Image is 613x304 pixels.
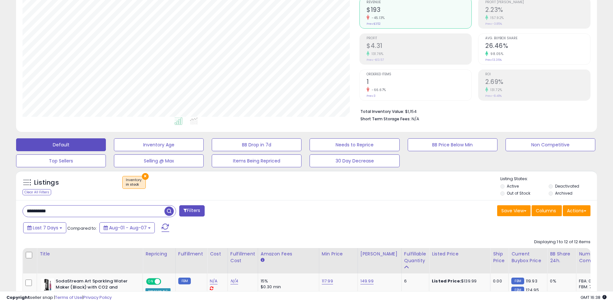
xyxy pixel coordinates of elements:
small: 98.05% [488,51,503,56]
small: FBM [511,278,524,284]
div: Title [40,251,140,257]
div: Fulfillable Quantity [404,251,426,264]
span: Ordered Items [367,73,471,76]
div: Fulfillment [178,251,204,257]
div: in stock [126,182,142,187]
div: Displaying 1 to 12 of 12 items [534,239,590,245]
span: N/A [412,116,419,122]
small: Prev: 13.36% [485,58,502,62]
div: Repricing [145,251,173,257]
div: seller snap | | [6,295,112,301]
button: Last 7 Days [23,222,66,233]
button: BB Price Below Min [408,138,497,151]
span: 119.93 [526,278,537,284]
span: Compared to: [67,225,97,231]
div: Clear All Filters [23,189,51,195]
small: 131.76% [369,51,384,56]
h2: $4.31 [367,42,471,51]
a: Terms of Use [55,294,82,300]
strong: Copyright [6,294,30,300]
span: 2025-08-15 16:38 GMT [580,294,607,300]
small: -45.13% [369,15,385,20]
button: Inventory Age [114,138,204,151]
b: Listed Price: [432,278,461,284]
a: 149.99 [360,278,374,284]
span: Profit [367,37,471,40]
div: Num of Comp. [579,251,602,264]
div: Amazon Fees [261,251,316,257]
small: Prev: $352 [367,22,381,26]
a: N/A [210,278,218,284]
h2: 1 [367,78,471,87]
small: Prev: 3 [367,94,376,98]
b: Total Inventory Value: [360,109,404,114]
b: Short Term Storage Fees: [360,116,411,122]
div: [PERSON_NAME] [360,251,399,257]
button: Needs to Reprice [310,138,399,151]
button: Aug-01 - Aug-07 [99,222,155,233]
span: Last 7 Days [33,225,58,231]
li: $1,154 [360,107,586,115]
span: Profit [PERSON_NAME] [485,1,590,4]
button: Top Sellers [16,154,106,167]
span: ROI [485,73,590,76]
button: Default [16,138,106,151]
span: ON [147,279,155,284]
h2: 2.69% [485,78,590,87]
div: Fulfillment Cost [230,251,255,264]
h5: Listings [34,178,59,187]
img: 41lrDiuPX0L._SL40_.jpg [41,278,54,291]
small: Prev: -$13.57 [367,58,384,62]
a: N/A [230,278,238,284]
button: Filters [179,205,204,216]
h2: 26.46% [485,42,590,51]
b: SodaStream Art Sparkling Water Maker (Black) with CO2 and Dishwasher Safe Bottle [56,278,134,298]
div: 15% [261,278,314,284]
small: Amazon Fees. [261,257,265,263]
span: Columns [536,207,556,214]
div: 0.00 [493,278,504,284]
button: Selling @ Max [114,154,204,167]
div: BB Share 24h. [550,251,573,264]
span: OFF [160,279,171,284]
button: 30 Day Decrease [310,154,399,167]
label: Active [507,183,519,189]
span: Revenue [367,1,471,4]
button: Columns [532,205,562,216]
span: Inventory : [126,178,142,187]
div: 6 [404,278,424,284]
label: Deactivated [555,183,579,189]
div: $139.99 [432,278,485,284]
div: Min Price [322,251,355,257]
div: Current Buybox Price [511,251,544,264]
small: Prev: -8.48% [485,94,502,98]
a: Privacy Policy [83,294,112,300]
small: -66.67% [369,88,386,92]
button: Actions [563,205,590,216]
div: Cost [210,251,225,257]
button: Save View [497,205,531,216]
p: Listing States: [500,176,597,182]
div: $0.30 min [261,284,314,290]
span: Aug-01 - Aug-07 [109,225,147,231]
button: Items Being Repriced [212,154,302,167]
div: FBA: 0 [579,278,600,284]
button: Non Competitive [506,138,595,151]
a: 117.99 [322,278,333,284]
label: Archived [555,190,572,196]
button: BB Drop in 7d [212,138,302,151]
small: 131.72% [488,88,502,92]
div: Ship Price [493,251,506,264]
label: Out of Stock [507,190,530,196]
div: 0% [550,278,571,284]
small: FBM [178,278,191,284]
h2: $193 [367,6,471,15]
div: Listed Price [432,251,488,257]
div: FBM: 7 [579,284,600,290]
button: × [142,173,149,180]
small: 157.92% [488,15,504,20]
span: Avg. Buybox Share [485,37,590,40]
small: Prev: -3.85% [485,22,502,26]
h2: 2.23% [485,6,590,15]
